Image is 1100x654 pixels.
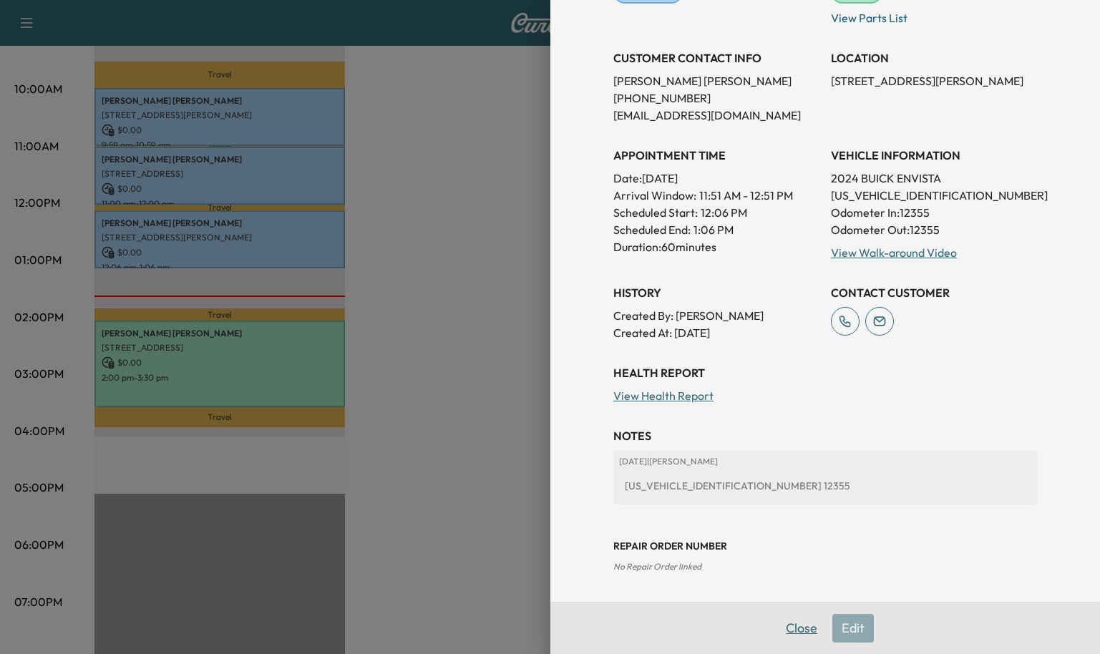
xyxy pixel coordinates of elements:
[613,364,1037,381] h3: Health Report
[831,187,1037,204] p: [US_VEHICLE_IDENTIFICATION_NUMBER]
[619,456,1031,467] p: [DATE] | [PERSON_NAME]
[613,221,691,238] p: Scheduled End:
[831,245,957,260] a: View Walk-around Video
[831,284,1037,301] h3: CONTACT CUSTOMER
[613,307,819,324] p: Created By : [PERSON_NAME]
[613,324,819,341] p: Created At : [DATE]
[613,561,701,572] span: No Repair Order linked
[613,72,819,89] p: [PERSON_NAME] [PERSON_NAME]
[613,107,819,124] p: [EMAIL_ADDRESS][DOMAIN_NAME]
[613,427,1037,444] h3: NOTES
[619,473,1031,499] div: [US_VEHICLE_IDENTIFICATION_NUMBER] 12355
[831,147,1037,164] h3: VEHICLE INFORMATION
[831,49,1037,67] h3: LOCATION
[613,147,819,164] h3: APPOINTMENT TIME
[831,4,1037,26] p: View Parts List
[699,187,793,204] span: 11:51 AM - 12:51 PM
[613,170,819,187] p: Date: [DATE]
[613,187,819,204] p: Arrival Window:
[831,72,1037,89] p: [STREET_ADDRESS][PERSON_NAME]
[831,221,1037,238] p: Odometer Out: 12355
[613,89,819,107] p: [PHONE_NUMBER]
[831,204,1037,221] p: Odometer In: 12355
[613,389,714,403] a: View Health Report
[701,204,747,221] p: 12:06 PM
[613,238,819,255] p: Duration: 60 minutes
[613,49,819,67] h3: CUSTOMER CONTACT INFO
[693,221,734,238] p: 1:06 PM
[613,284,819,301] h3: History
[613,204,698,221] p: Scheduled Start:
[613,539,1037,553] h3: Repair Order number
[777,614,827,643] button: Close
[831,170,1037,187] p: 2024 BUICK ENVISTA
